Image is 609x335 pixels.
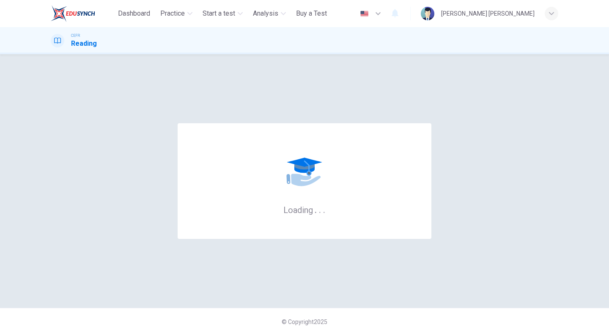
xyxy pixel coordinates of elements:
h1: Reading [71,39,97,49]
span: © Copyright 2025 [282,318,327,325]
span: CEFR [71,33,80,39]
span: Practice [160,8,185,19]
button: Analysis [250,6,289,21]
span: Analysis [253,8,278,19]
img: en [359,11,370,17]
button: Dashboard [115,6,154,21]
h6: Loading [283,204,326,215]
a: ELTC logo [51,5,115,22]
img: Profile picture [421,7,434,20]
h6: . [318,202,321,216]
h6: . [323,202,326,216]
span: Dashboard [118,8,150,19]
button: Buy a Test [293,6,330,21]
button: Start a test [199,6,246,21]
div: [PERSON_NAME] [PERSON_NAME] [441,8,535,19]
span: Buy a Test [296,8,327,19]
span: Start a test [203,8,235,19]
h6: . [314,202,317,216]
iframe: Intercom live chat [580,306,601,327]
img: ELTC logo [51,5,95,22]
button: Practice [157,6,196,21]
